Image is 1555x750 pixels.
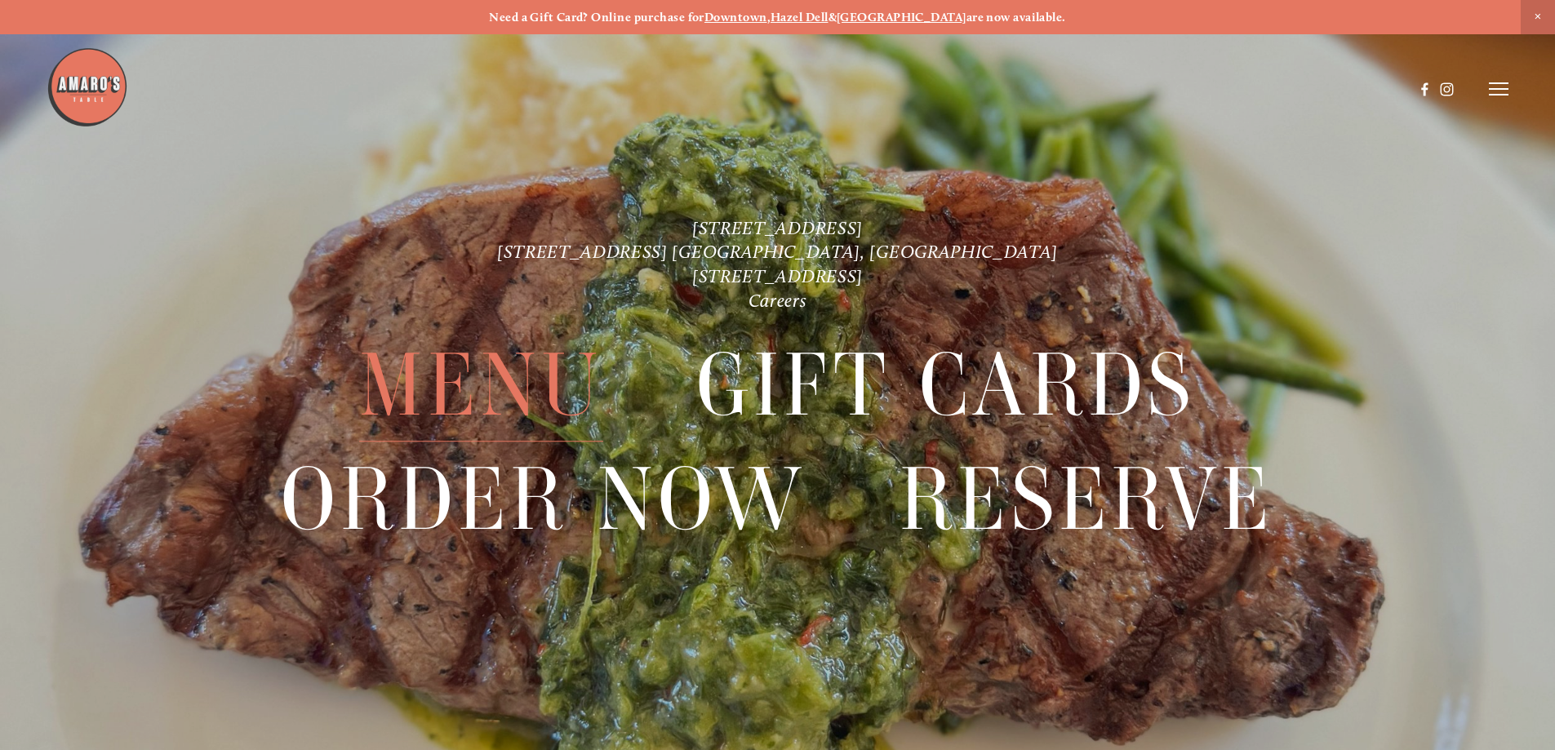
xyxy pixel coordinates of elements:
[692,265,863,287] a: [STREET_ADDRESS]
[749,290,807,312] a: Careers
[696,330,1196,442] a: Gift Cards
[47,47,128,128] img: Amaro's Table
[489,10,704,24] strong: Need a Gift Card? Online purchase for
[704,10,767,24] a: Downtown
[359,330,602,442] a: Menu
[900,443,1274,555] a: Reserve
[900,443,1274,556] span: Reserve
[771,10,829,24] a: Hazel Dell
[281,443,806,555] a: Order Now
[281,443,806,556] span: Order Now
[497,241,1058,263] a: [STREET_ADDRESS] [GEOGRAPHIC_DATA], [GEOGRAPHIC_DATA]
[829,10,837,24] strong: &
[767,10,771,24] strong: ,
[692,217,863,239] a: [STREET_ADDRESS]
[966,10,1066,24] strong: are now available.
[837,10,966,24] a: [GEOGRAPHIC_DATA]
